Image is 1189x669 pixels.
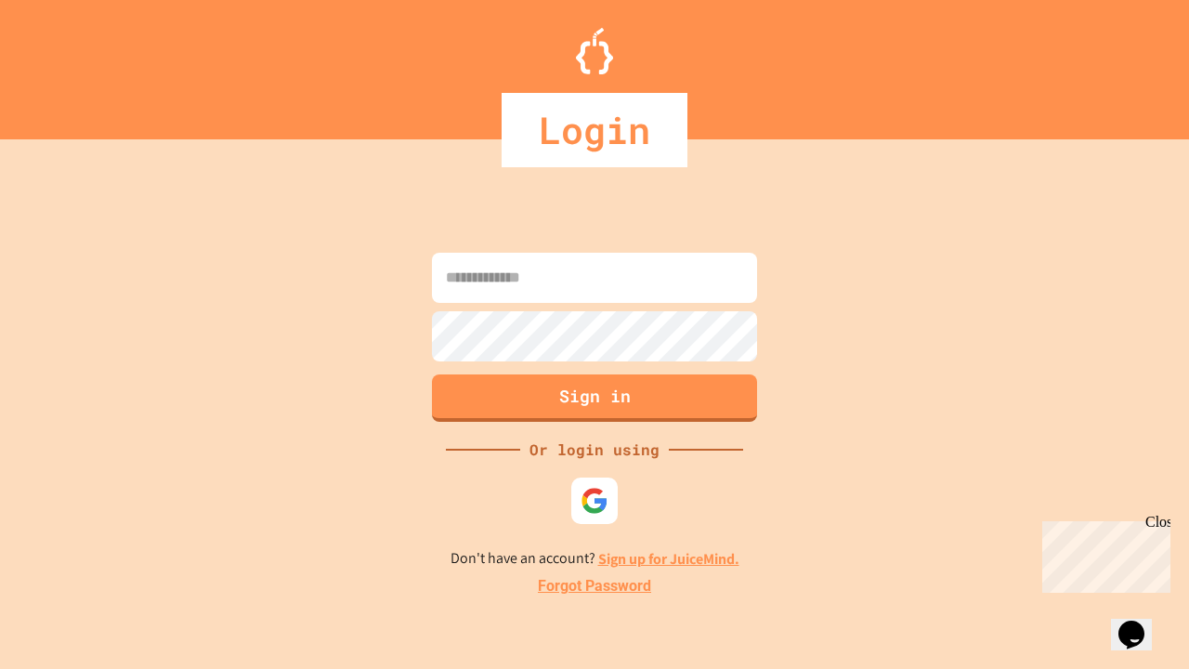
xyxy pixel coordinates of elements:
img: google-icon.svg [581,487,608,515]
iframe: chat widget [1111,595,1170,650]
button: Sign in [432,374,757,422]
a: Sign up for JuiceMind. [598,549,739,569]
p: Don't have an account? [451,547,739,571]
img: Logo.svg [576,28,613,74]
iframe: chat widget [1035,514,1170,593]
div: Chat with us now!Close [7,7,128,118]
div: Or login using [520,439,669,461]
div: Login [502,93,687,167]
a: Forgot Password [538,575,651,597]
